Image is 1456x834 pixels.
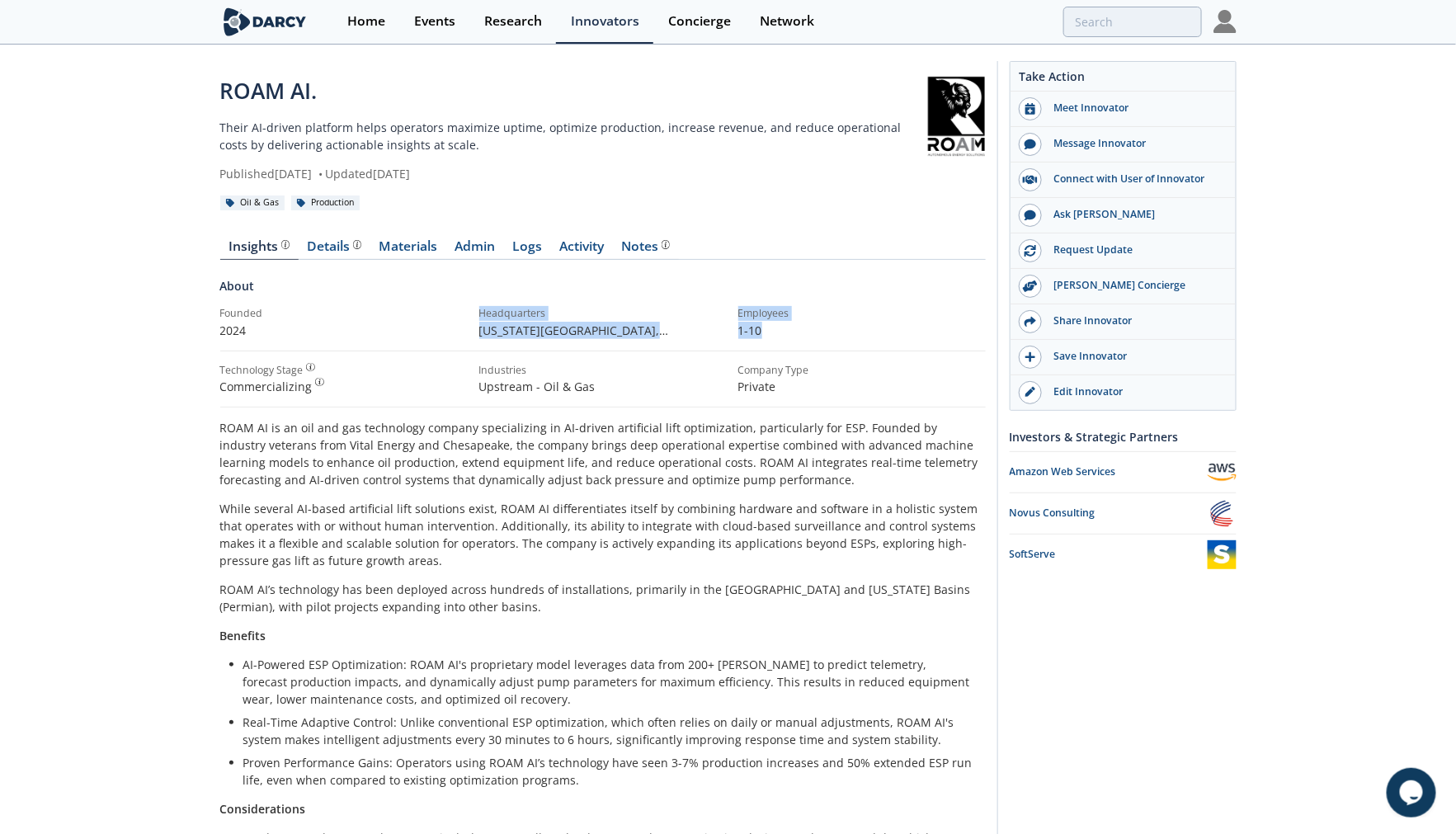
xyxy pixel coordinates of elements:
li: Real-Time Adaptive Control: Unlike conventional ESP optimization, which often relies on daily or ... [243,714,974,748]
a: Admin [446,240,504,260]
div: Technology Stage [220,363,304,378]
div: Oil & Gas [220,196,285,210]
iframe: chat widget [1387,768,1440,818]
p: ROAM AI is an oil and gas technology company specializing in AI-driven artificial lift optimizati... [220,419,986,488]
img: Profile [1213,10,1237,33]
div: Industries [479,363,727,378]
p: ROAM AI’s technology has been deployed across hundreds of installations, primarily in the [GEOGRA... [220,581,986,615]
div: Amazon Web Services [1010,464,1208,479]
div: Concierge [668,15,731,28]
div: Headquarters [479,306,727,321]
img: information.svg [662,240,671,249]
div: Details [307,240,361,253]
img: information.svg [315,378,324,387]
li: AI-Powered ESP Optimization: ROAM AI's proprietary model leverages data from 200+ [PERSON_NAME] t... [243,656,974,708]
div: Commercializing [220,378,468,395]
div: Network [760,15,814,28]
div: Published [DATE] Updated [DATE] [220,165,927,182]
div: Message Innovator [1042,136,1227,151]
div: Save Innovator [1042,349,1227,364]
img: SoftServe [1208,540,1237,569]
a: Notes [613,240,679,260]
p: 1-10 [738,322,986,339]
div: Production [291,196,360,210]
p: [US_STATE][GEOGRAPHIC_DATA], [US_STATE] , [GEOGRAPHIC_DATA] [479,322,727,339]
div: Home [347,15,385,28]
div: Connect with User of Innovator [1042,172,1227,186]
div: ROAM AI. [220,75,927,107]
div: Employees [738,306,986,321]
div: SoftServe [1010,547,1208,562]
div: About [220,277,986,306]
div: Innovators [571,15,639,28]
img: Novus Consulting [1208,499,1237,528]
a: Amazon Web Services Amazon Web Services [1010,458,1237,487]
div: Events [414,15,455,28]
input: Advanced Search [1063,7,1202,37]
strong: Benefits [220,628,266,643]
strong: Considerations [220,801,306,817]
div: Research [484,15,542,28]
p: While several AI-based artificial lift solutions exist, ROAM AI differentiates itself by combinin... [220,500,986,569]
a: Insights [220,240,299,260]
div: Notes [621,240,670,253]
span: Upstream - Oil & Gas [479,379,596,394]
img: information.svg [353,240,362,249]
li: Proven Performance Gains: Operators using ROAM AI’s technology have seen 3-7% production increase... [243,754,974,789]
a: SoftServe SoftServe [1010,540,1237,569]
div: Founded [220,306,468,321]
a: Logs [504,240,551,260]
img: logo-wide.svg [220,7,310,36]
img: Amazon Web Services [1208,458,1237,487]
a: Novus Consulting Novus Consulting [1010,499,1237,528]
div: Edit Innovator [1042,384,1227,399]
div: Take Action [1011,68,1236,92]
div: Meet Innovator [1042,101,1227,115]
div: Investors & Strategic Partners [1010,422,1237,451]
p: 2024 [220,322,468,339]
div: Ask [PERSON_NAME] [1042,207,1227,222]
div: Novus Consulting [1010,506,1208,521]
img: information.svg [281,240,290,249]
div: [PERSON_NAME] Concierge [1042,278,1227,293]
span: Private [738,379,776,394]
div: Insights [229,240,290,253]
a: Edit Innovator [1011,375,1236,410]
div: Request Update [1042,243,1227,257]
button: Save Innovator [1011,340,1236,375]
a: Details [299,240,370,260]
span: • [316,166,326,181]
div: Share Innovator [1042,313,1227,328]
p: Their AI-driven platform helps operators maximize uptime, optimize production, increase revenue, ... [220,119,927,153]
a: Activity [551,240,613,260]
img: information.svg [306,363,315,372]
div: Company Type [738,363,986,378]
a: Materials [370,240,446,260]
